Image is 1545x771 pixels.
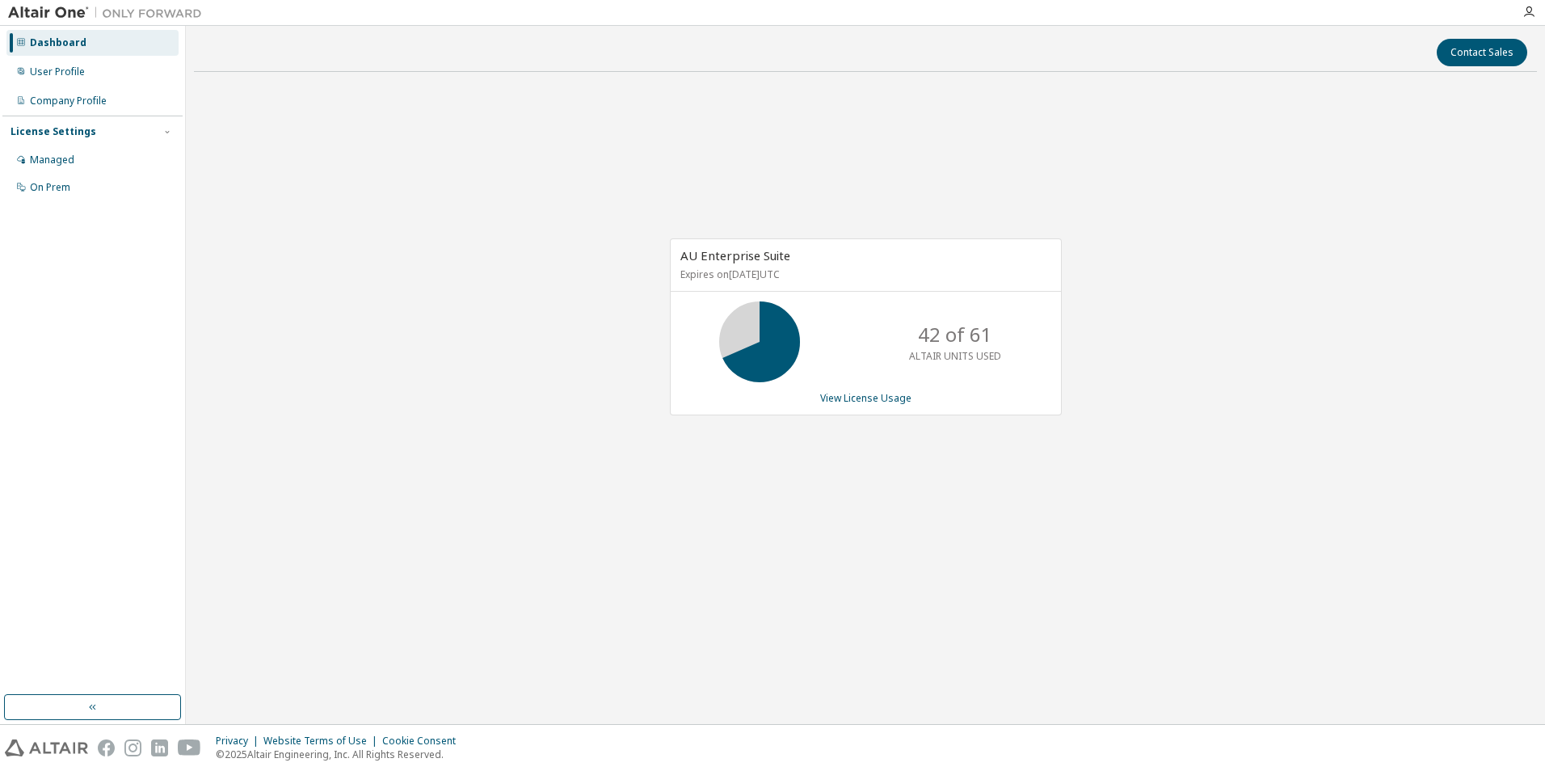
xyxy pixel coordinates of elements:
img: facebook.svg [98,739,115,756]
div: Company Profile [30,95,107,107]
div: Website Terms of Use [263,735,382,748]
img: linkedin.svg [151,739,168,756]
div: Managed [30,154,74,166]
a: View License Usage [820,391,911,405]
img: youtube.svg [178,739,201,756]
div: License Settings [11,125,96,138]
div: On Prem [30,181,70,194]
div: Privacy [216,735,263,748]
p: © 2025 Altair Engineering, Inc. All Rights Reserved. [216,748,465,761]
button: Contact Sales [1437,39,1527,66]
div: Cookie Consent [382,735,465,748]
img: altair_logo.svg [5,739,88,756]
p: ALTAIR UNITS USED [909,349,1001,363]
div: User Profile [30,65,85,78]
p: 42 of 61 [918,321,992,348]
img: instagram.svg [124,739,141,756]
img: Altair One [8,5,210,21]
div: Dashboard [30,36,86,49]
p: Expires on [DATE] UTC [680,268,1047,281]
span: AU Enterprise Suite [680,247,790,263]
